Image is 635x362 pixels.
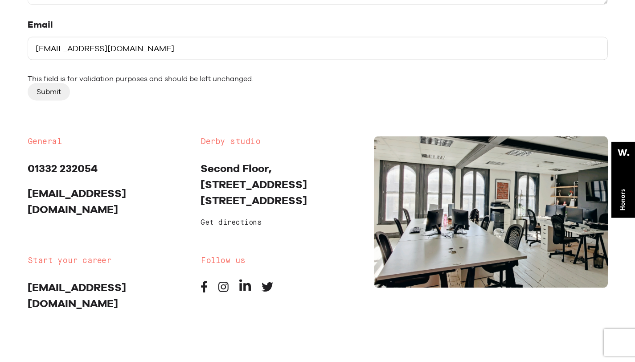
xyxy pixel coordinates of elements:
a: Facebook [201,286,208,295]
a: Get directions [201,219,261,226]
img: Our office [374,136,608,288]
h2: Start your career [28,255,188,266]
h2: General [28,136,188,147]
a: Instagram [218,286,229,295]
h2: Follow us [201,255,361,266]
a: Twitter [262,286,273,295]
a: 01332 232054 [28,161,98,174]
p: Second Floor, [STREET_ADDRESS] [STREET_ADDRESS] [201,160,361,208]
label: Email [28,19,608,30]
a: [EMAIL_ADDRESS][DOMAIN_NAME] [28,186,126,215]
h2: Derby studio [201,136,361,147]
input: Submit [28,83,70,100]
a: [EMAIL_ADDRESS][DOMAIN_NAME] [28,281,126,310]
a: Linkedin [239,286,251,295]
div: This field is for validation purposes and should be left unchanged. [28,74,608,83]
